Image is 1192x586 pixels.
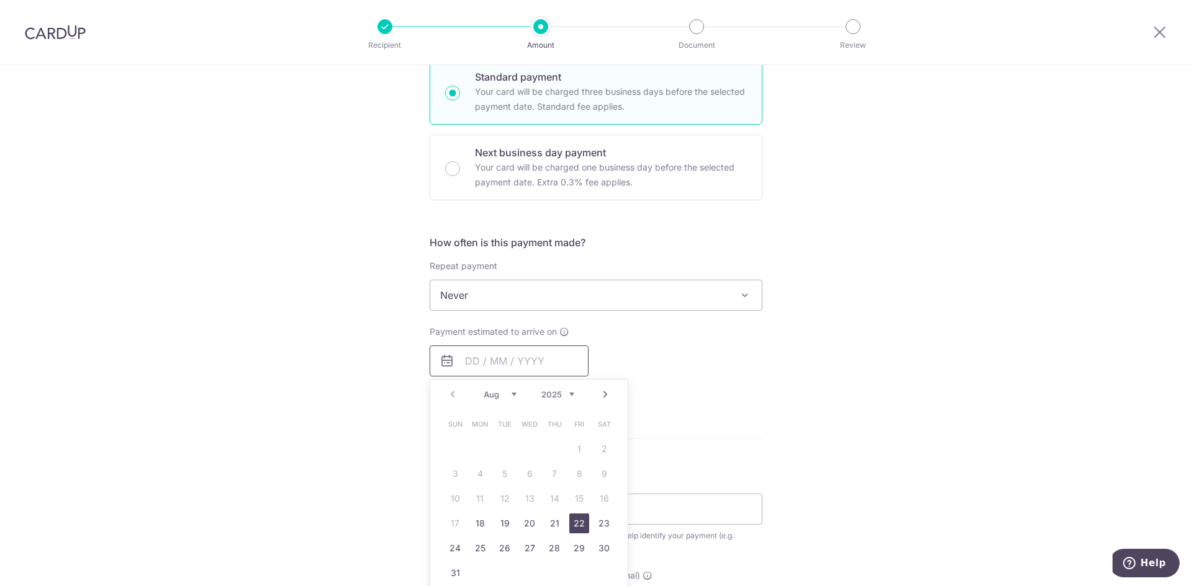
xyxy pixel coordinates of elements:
[495,513,515,533] a: 19
[594,513,614,533] a: 23
[470,513,490,533] a: 18
[569,513,589,533] a: 22
[470,414,490,434] span: Monday
[594,414,614,434] span: Saturday
[430,326,557,338] span: Payment estimated to arrive on
[598,387,613,402] a: Next
[430,280,762,310] span: Never
[430,280,762,311] span: Never
[520,513,540,533] a: 20
[470,538,490,558] a: 25
[475,84,747,114] p: Your card will be charged three business days before the selected payment date. Standard fee appl...
[475,145,747,160] p: Next business day payment
[445,414,465,434] span: Sunday
[25,25,86,40] img: CardUp
[520,414,540,434] span: Wednesday
[544,513,564,533] a: 21
[445,538,465,558] a: 24
[495,414,515,434] span: Tuesday
[430,260,497,272] label: Repeat payment
[495,538,515,558] a: 26
[544,414,564,434] span: Thursday
[520,538,540,558] a: 27
[495,39,587,51] p: Amount
[430,235,762,250] h5: How often is this payment made?
[594,538,614,558] a: 30
[807,39,899,51] p: Review
[1113,549,1180,580] iframe: Opens a widget where you can find more information
[544,538,564,558] a: 28
[445,563,465,583] a: 31
[475,160,747,190] p: Your card will be charged one business day before the selected payment date. Extra 0.3% fee applies.
[569,538,589,558] a: 29
[569,414,589,434] span: Friday
[651,39,743,51] p: Document
[339,39,431,51] p: Recipient
[430,345,589,376] input: DD / MM / YYYY
[475,69,747,84] p: Standard payment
